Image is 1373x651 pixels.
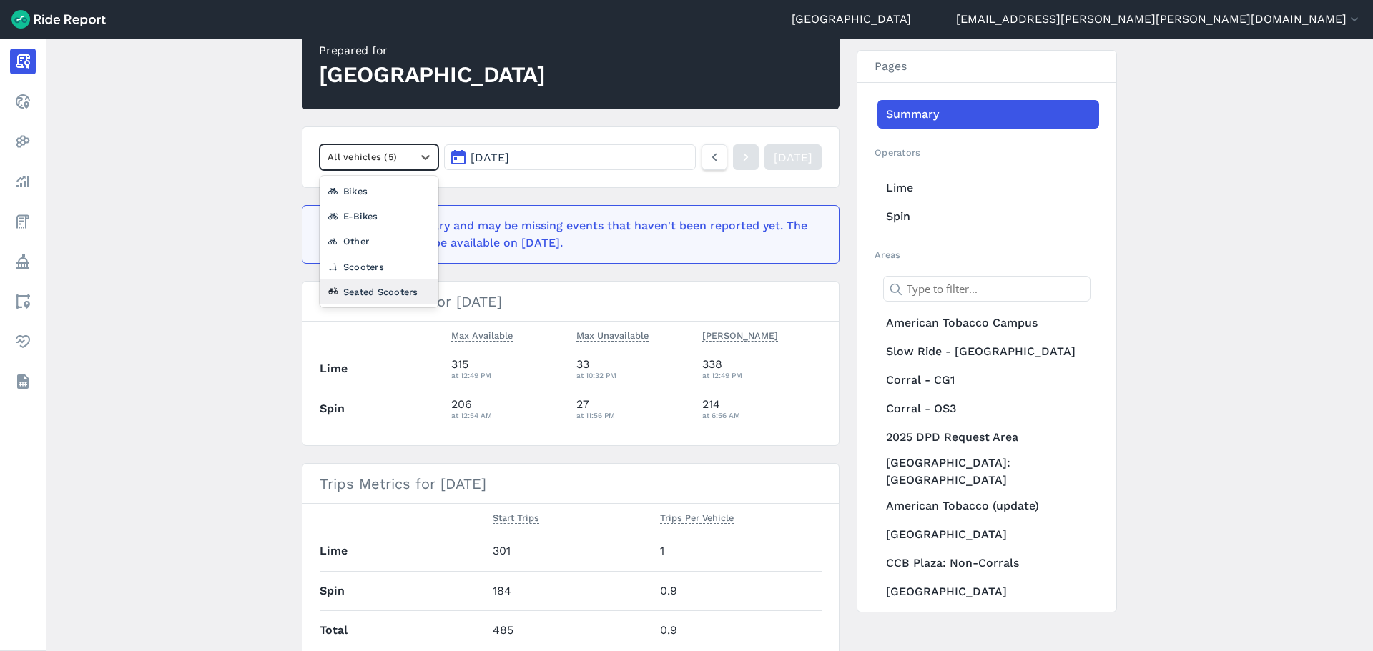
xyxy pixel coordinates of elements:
div: Scooters [320,254,438,279]
h3: Trips Metrics for [DATE] [302,464,839,504]
th: Lime [320,349,446,389]
a: 2025 DPD Request Area [877,423,1099,452]
button: [DATE] [444,144,696,170]
a: Corral - CG1 [877,366,1099,394]
span: Max Unavailable [576,327,649,342]
a: Policy [10,249,36,274]
th: Spin [320,389,446,428]
a: [GEOGRAPHIC_DATA] [792,11,911,28]
a: [GEOGRAPHIC_DATA] [877,577,1099,606]
a: Areas [10,289,36,314]
input: Type to filter... [883,276,1091,302]
button: Trips Per Vehicle [660,510,734,527]
div: Bikes [320,179,438,204]
a: [GEOGRAPHIC_DATA]: [GEOGRAPHIC_DATA] [877,452,1099,492]
div: This data is preliminary and may be missing events that haven't been reported yet. The finalized ... [320,217,813,252]
button: Max Unavailable [576,327,649,344]
div: E-Bikes [320,204,438,229]
a: Spin [877,202,1099,231]
div: at 12:54 AM [451,409,566,422]
div: at 11:56 PM [576,409,691,422]
a: Analyze [10,169,36,194]
h3: Pages [857,51,1116,83]
button: Max Available [451,327,513,344]
a: Corral - OS3 [877,394,1099,423]
span: Max Available [451,327,513,342]
th: Spin [320,571,487,610]
span: Trips Per Vehicle [660,510,734,524]
td: 301 [487,532,654,571]
td: 1 [654,532,822,571]
div: [GEOGRAPHIC_DATA] [319,59,546,91]
div: 206 [451,396,566,422]
a: Lime [877,174,1099,202]
div: at 10:32 PM [576,369,691,382]
a: Summary [877,100,1099,129]
div: 27 [576,396,691,422]
a: Realtime [10,89,36,114]
div: at 12:49 PM [451,369,566,382]
td: 0.9 [654,571,822,610]
span: Start Trips [493,510,539,524]
a: [DATE] [764,144,822,170]
td: 0.9 [654,610,822,650]
a: Health [10,329,36,354]
a: [GEOGRAPHIC_DATA] [877,520,1099,549]
a: American Tobacco Campus [877,309,1099,337]
th: Total [320,610,487,650]
span: [PERSON_NAME] [702,327,778,342]
a: Report [10,49,36,74]
div: 338 [702,356,822,382]
button: Start Trips [493,510,539,527]
div: 315 [451,356,566,382]
h3: Vehicle Metrics for [DATE] [302,282,839,322]
img: Ride Report [11,10,106,29]
a: Datasets [10,369,36,394]
a: Slow Ride - [GEOGRAPHIC_DATA] [877,337,1099,366]
a: Corral - DBAP [877,606,1099,635]
div: Other [320,229,438,254]
td: 184 [487,571,654,610]
button: [EMAIL_ADDRESS][PERSON_NAME][PERSON_NAME][DOMAIN_NAME] [956,11,1362,28]
div: Seated Scooters [320,279,438,304]
div: Prepared for [319,42,546,59]
button: [PERSON_NAME] [702,327,778,344]
h2: Areas [875,248,1099,262]
a: CCB Plaza: Non-Corrals [877,549,1099,577]
h2: Operators [875,146,1099,159]
div: 33 [576,356,691,382]
th: Lime [320,532,487,571]
div: at 6:56 AM [702,409,822,422]
td: 485 [487,610,654,650]
div: 214 [702,396,822,422]
span: [DATE] [471,151,509,164]
a: Fees [10,209,36,234]
div: at 12:49 PM [702,369,822,382]
a: American Tobacco (update) [877,492,1099,520]
a: Heatmaps [10,129,36,154]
